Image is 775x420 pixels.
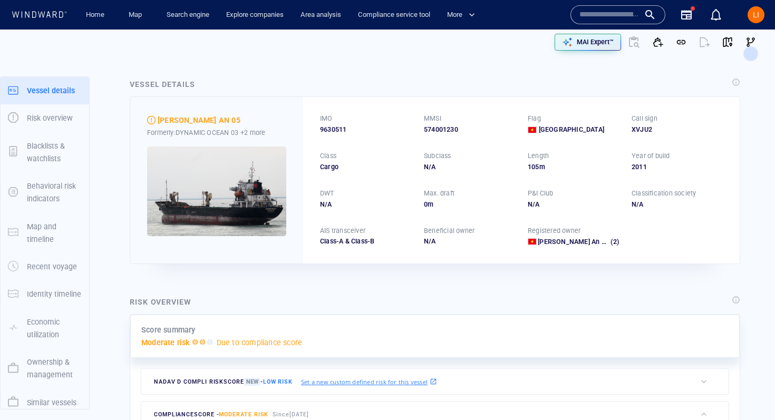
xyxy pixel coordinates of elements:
[124,6,150,24] a: Map
[646,31,670,54] button: Add to vessel list
[1,77,89,104] button: Vessel details
[78,6,112,24] button: Home
[1,397,89,407] a: Similar vessels
[27,396,76,409] p: Similar vessels
[730,373,767,412] iframe: Chat
[154,411,268,418] span: compliance score -
[1,280,89,308] button: Identity timeline
[424,151,451,161] p: Subclass
[345,237,350,245] span: &
[424,125,515,134] div: 574001230
[716,31,739,54] button: View on map
[1,261,89,271] a: Recent voyage
[1,104,89,132] button: Risk overview
[1,253,89,280] button: Recent voyage
[555,34,621,51] button: MAI Expert™
[424,226,474,236] p: Beneficial owner
[428,200,433,208] span: m
[147,127,286,138] div: Formerly: DYNAMIC OCEAN 03
[443,6,484,24] button: More
[27,140,82,165] p: Blacklists & watchlists
[753,11,759,19] span: LI
[263,378,293,385] span: Low risk
[301,376,437,387] a: Set a new custom defined risk for this vessel
[632,114,657,123] p: Call sign
[1,213,89,253] button: Map and timeline
[710,8,722,21] div: Notification center
[632,200,723,209] div: N/A
[158,114,240,126] div: [PERSON_NAME] AN 05
[447,9,475,21] span: More
[141,324,196,336] p: Score summary
[217,336,303,349] p: Due to compliance score
[320,125,346,134] span: 9630511
[1,113,89,123] a: Risk overview
[538,237,619,247] a: [PERSON_NAME] An Water Transport Co (2)
[632,125,723,134] div: XVJU2
[538,238,662,246] span: Truong An Water Transport Co
[632,162,723,172] div: 2011
[1,146,89,157] a: Blacklists & watchlists
[27,288,81,300] p: Identity timeline
[1,348,89,389] button: Ownership & management
[320,114,333,123] p: IMO
[147,116,156,124] div: Moderate risk
[1,389,89,416] button: Similar vessels
[130,78,195,91] div: Vessel details
[320,200,411,209] div: N/A
[528,114,541,123] p: Flag
[632,189,696,198] p: Classification society
[158,114,240,126] span: TRUONG AN 05
[670,31,693,54] button: Get link
[1,227,89,237] a: Map and timeline
[130,296,191,308] div: Risk overview
[141,336,190,349] p: Moderate risk
[528,163,539,171] span: 105
[539,125,604,134] span: [GEOGRAPHIC_DATA]
[219,411,268,418] span: Moderate risk
[528,226,580,236] p: Registered owner
[27,84,75,97] p: Vessel details
[745,4,767,25] button: LI
[424,189,454,198] p: Max. draft
[27,356,82,382] p: Ownership & management
[1,85,89,95] a: Vessel details
[27,220,82,246] p: Map and timeline
[528,151,549,161] p: Length
[273,411,309,418] span: Since [DATE]
[296,6,345,24] button: Area analysis
[739,31,762,54] button: Visual Link Analysis
[320,162,411,172] div: Cargo
[528,200,619,209] div: N/A
[1,363,89,373] a: Ownership & management
[424,200,428,208] span: 0
[343,237,374,245] span: Class-B
[528,189,554,198] p: P&I Club
[222,6,288,24] a: Explore companies
[162,6,214,24] a: Search engine
[424,114,441,123] p: MMSI
[320,237,343,245] span: Class-A
[354,6,434,24] a: Compliance service tool
[1,172,89,213] button: Behavioral risk indicators
[609,237,619,247] span: (2)
[424,162,515,172] div: N/A
[154,378,293,386] span: Nadav D Compli risk score -
[1,132,89,173] button: Blacklists & watchlists
[147,146,286,236] img: 59060b2d29eec578a9f06073_0
[320,226,365,236] p: AIS transceiver
[27,180,82,206] p: Behavioral risk indicators
[1,308,89,349] button: Economic utilization
[27,112,73,124] p: Risk overview
[1,323,89,333] a: Economic utilization
[240,127,265,138] p: +2 more
[1,187,89,197] a: Behavioral risk indicators
[27,316,82,341] p: Economic utilization
[1,289,89,299] a: Identity timeline
[82,6,109,24] a: Home
[120,6,154,24] button: Map
[320,151,336,161] p: Class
